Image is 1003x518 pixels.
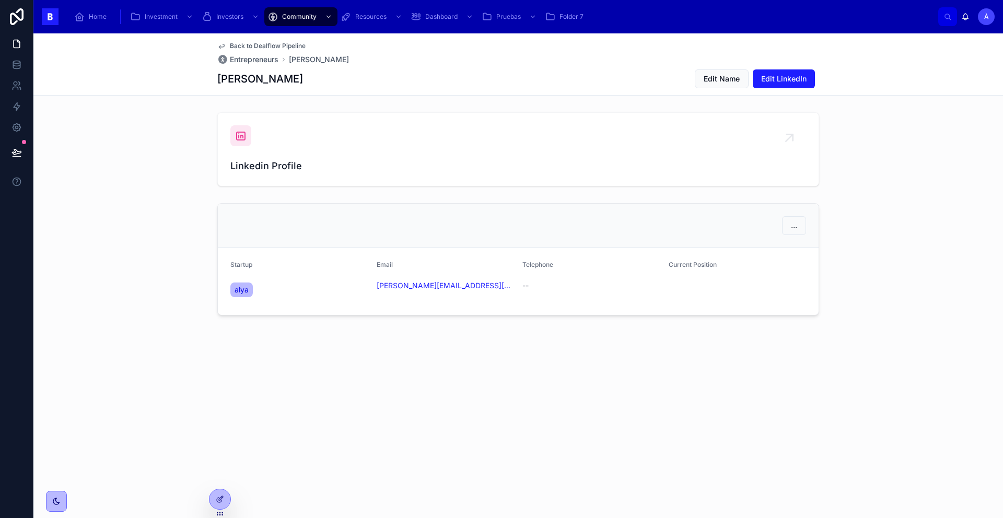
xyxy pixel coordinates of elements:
[71,7,114,26] a: Home
[282,13,317,21] span: Community
[377,261,393,268] span: Email
[230,261,252,268] span: Startup
[42,8,59,25] img: App logo
[217,42,306,50] a: Back to Dealflow Pipeline
[199,7,264,26] a: Investors
[145,13,178,21] span: Investment
[337,7,407,26] a: Resources
[479,7,542,26] a: Pruebas
[230,282,253,297] a: alya
[289,54,349,65] a: [PERSON_NAME]
[522,261,553,268] span: Telephone
[217,54,278,65] a: Entrepreneurs
[984,13,989,21] span: À
[127,7,199,26] a: Investment
[377,280,515,291] a: [PERSON_NAME][EMAIL_ADDRESS][DOMAIN_NAME]
[695,69,749,88] button: Edit Name
[235,285,249,295] span: alya
[669,261,717,268] span: Current Position
[559,13,584,21] span: Folder 7
[782,216,806,235] button: ...
[355,13,387,21] span: Resources
[496,13,521,21] span: Pruebas
[218,113,819,186] a: Linkedin Profile
[217,72,303,86] h1: [PERSON_NAME]
[704,74,740,84] span: Edit Name
[407,7,479,26] a: Dashboard
[753,69,815,88] button: Edit LinkedIn
[761,74,807,84] span: Edit LinkedIn
[264,7,337,26] a: Community
[522,280,529,291] span: --
[230,54,278,65] span: Entrepreneurs
[230,42,306,50] span: Back to Dealflow Pipeline
[791,220,797,231] span: ...
[425,13,458,21] span: Dashboard
[216,13,243,21] span: Investors
[89,13,107,21] span: Home
[67,5,938,28] div: scrollable content
[230,159,806,173] span: Linkedin Profile
[542,7,591,26] a: Folder 7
